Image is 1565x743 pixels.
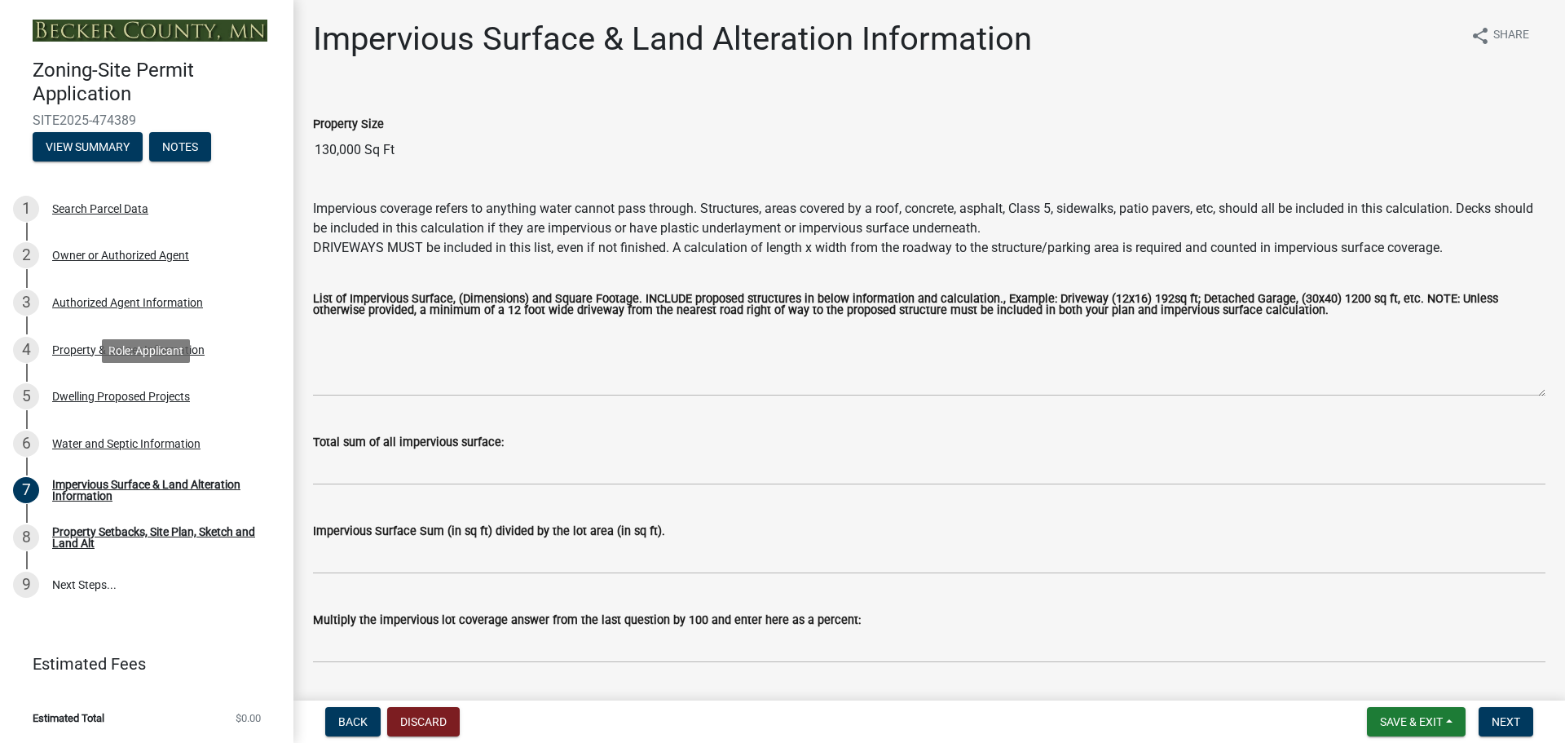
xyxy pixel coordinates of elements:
[52,344,205,356] div: Property & Owner Information
[149,141,211,154] wm-modal-confirm: Notes
[387,707,460,736] button: Discard
[325,707,381,736] button: Back
[33,141,143,154] wm-modal-confirm: Summary
[13,290,39,316] div: 3
[13,337,39,363] div: 4
[52,203,148,214] div: Search Parcel Data
[13,477,39,503] div: 7
[33,20,267,42] img: Becker County, Minnesota
[1479,707,1533,736] button: Next
[102,339,190,363] div: Role: Applicant
[313,119,384,130] label: Property Size
[52,297,203,308] div: Authorized Agent Information
[33,713,104,723] span: Estimated Total
[52,250,189,261] div: Owner or Authorized Agent
[13,524,39,551] div: 8
[313,437,504,449] label: Total sum of all impervious surface:
[13,196,39,222] div: 1
[313,526,665,537] label: Impervious Surface Sum (in sq ft) divided by the lot area (in sq ft).
[1492,715,1520,728] span: Next
[13,431,39,457] div: 6
[1380,715,1443,728] span: Save & Exit
[1457,20,1542,51] button: shareShare
[52,438,201,449] div: Water and Septic Information
[1367,707,1466,736] button: Save & Exit
[149,132,211,161] button: Notes
[313,615,861,626] label: Multiply the impervious lot coverage answer from the last question by 100 and enter here as a per...
[13,648,267,680] a: Estimated Fees
[13,572,39,598] div: 9
[313,294,1545,317] label: List of Impervious Surface, (Dimensions) and Square Footage. INCLUDE proposed structures in below...
[313,20,1032,59] h1: Impervious Surface & Land Alteration Information
[13,383,39,409] div: 5
[33,59,280,106] h4: Zoning-Site Permit Application
[52,526,267,549] div: Property Setbacks, Site Plan, Sketch and Land Alt
[13,242,39,268] div: 2
[338,715,368,728] span: Back
[313,238,1545,258] div: DRIVEWAYS MUST be included in this list, even if not finished. A calculation of length x width fr...
[33,113,261,128] span: SITE2025-474389
[1470,26,1490,46] i: share
[33,132,143,161] button: View Summary
[236,713,261,723] span: $0.00
[313,199,1545,238] div: Impervious coverage refers to anything water cannot pass through. Structures, areas covered by a ...
[1493,26,1529,46] span: Share
[52,391,190,402] div: Dwelling Proposed Projects
[52,479,267,502] div: Impervious Surface & Land Alteration Information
